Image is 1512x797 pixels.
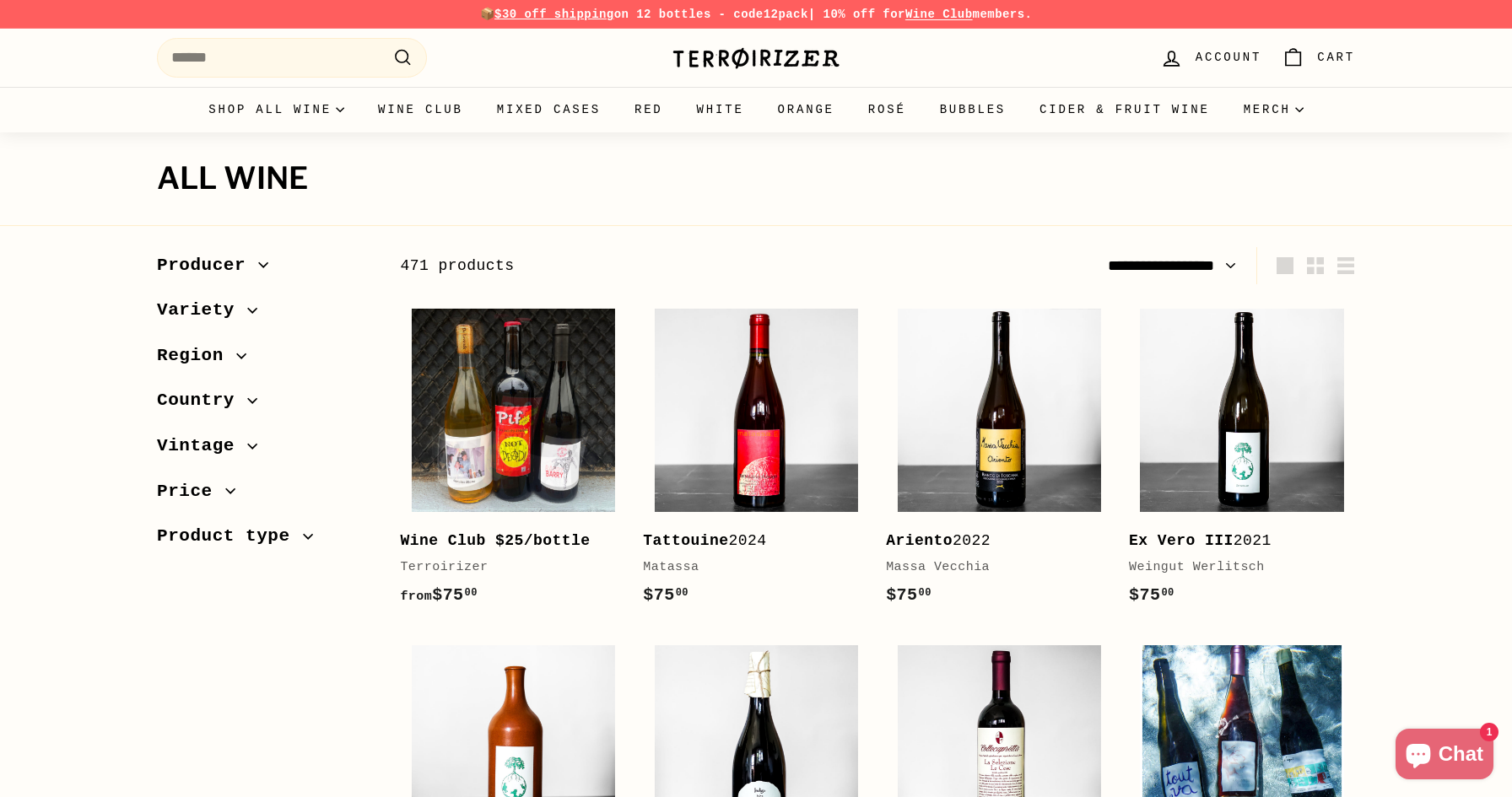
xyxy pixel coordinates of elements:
[1227,87,1320,132] summary: Merch
[400,254,877,278] div: 471 products
[1272,33,1365,83] a: Cart
[676,587,688,599] sup: 00
[764,8,808,21] strong: 12pack
[886,585,931,605] span: $75
[643,585,688,605] span: $75
[157,382,373,428] button: Country
[157,386,247,415] span: Country
[1317,48,1355,67] span: Cart
[157,518,373,563] button: Product type
[480,87,618,132] a: Mixed Cases
[761,87,851,132] a: Orange
[1129,532,1234,549] b: Ex Vero III
[157,251,258,280] span: Producer
[400,297,626,625] a: Wine Club $25/bottle Terroirizer
[923,87,1023,132] a: Bubbles
[157,522,303,551] span: Product type
[157,477,225,506] span: Price
[157,162,1355,196] h1: All wine
[123,87,1389,132] div: Primary
[886,529,1095,553] div: 2022
[465,587,478,599] sup: 00
[400,532,590,549] b: Wine Club $25/bottle
[1129,529,1338,553] div: 2021
[157,337,373,383] button: Region
[400,590,432,604] span: from
[905,8,973,21] a: Wine Club
[886,557,1095,578] div: Massa Vecchia
[157,342,236,370] span: Region
[1161,587,1174,599] sup: 00
[851,87,923,132] a: Rosé
[643,297,869,625] a: Tattouine2024Matassa
[157,432,247,460] span: Vintage
[1129,585,1174,605] span: $75
[494,8,614,21] span: $30 off shipping
[157,428,373,473] button: Vintage
[192,87,361,132] summary: Shop all wine
[618,87,680,132] a: Red
[400,557,609,578] div: Terroirizer
[1390,729,1498,784] inbox-online-store-chat: Shopify online store chat
[886,532,953,549] b: Ariento
[1129,557,1338,578] div: Weingut Werlitsch
[157,473,373,519] button: Price
[1129,297,1355,625] a: Ex Vero III2021Weingut Werlitsch
[361,87,480,132] a: Wine Club
[643,557,852,578] div: Matassa
[919,587,931,599] sup: 00
[1150,33,1272,83] a: Account
[1023,87,1227,132] a: Cider & Fruit Wine
[157,296,247,325] span: Variety
[400,585,477,605] span: $75
[886,297,1112,625] a: Ariento2022Massa Vecchia
[643,532,728,549] b: Tattouine
[680,87,761,132] a: White
[157,5,1355,24] p: 📦 on 12 bottles - code | 10% off for members.
[1196,48,1261,67] span: Account
[157,247,373,293] button: Producer
[643,529,852,553] div: 2024
[157,292,373,337] button: Variety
